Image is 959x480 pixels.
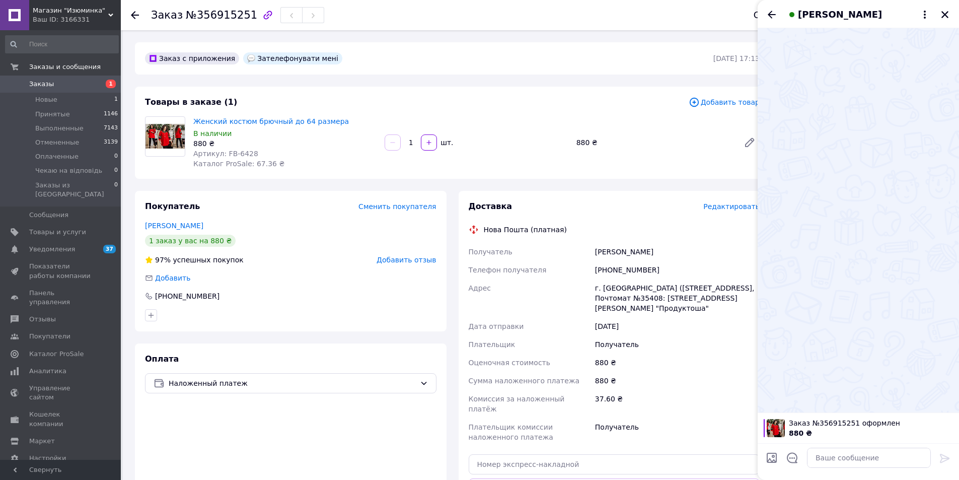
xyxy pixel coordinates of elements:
span: 0 [114,166,118,175]
time: [DATE] 17:13 [713,54,760,62]
span: Покупатели [29,332,70,341]
span: Новые [35,95,57,104]
span: Оплаченные [35,152,79,161]
img: 3212766494_w100_h100_zhenskij-kostyum-bryuchnyj.jpg [767,419,785,437]
span: Плательщик комиссии наложенного платежа [469,423,553,441]
span: 3139 [104,138,118,147]
span: Принятые [35,110,70,119]
span: Заказы и сообщения [29,62,101,72]
span: Телефон получателя [469,266,547,274]
span: 7143 [104,124,118,133]
span: 880 ₴ [789,429,812,437]
span: Покупатель [145,201,200,211]
span: Добавить отзыв [377,256,436,264]
span: Заказ №356915251 оформлен [789,418,953,428]
div: Статус заказа [754,10,821,20]
div: [DATE] [593,317,762,335]
div: Получатель [593,335,762,354]
span: Выполненные [35,124,84,133]
div: Нова Пошта (платная) [481,225,569,235]
span: Отзывы [29,315,56,324]
span: Магазин "Изюминка" [33,6,108,15]
button: [PERSON_NAME] [786,8,931,21]
span: Плательщик [469,340,515,349]
div: шт. [438,138,454,148]
span: Чекаю на відповідь [35,166,102,175]
img: :speech_balloon: [247,54,255,62]
div: 1 заказ у вас на 880 ₴ [145,235,236,247]
span: Товары в заказе (1) [145,97,237,107]
div: успешных покупок [145,255,244,265]
a: [PERSON_NAME] [145,222,203,230]
div: 880 ₴ [593,354,762,372]
div: Вернуться назад [131,10,139,20]
span: Панель управления [29,289,93,307]
span: Артикул: FB-6428 [193,150,258,158]
span: Доставка [469,201,512,211]
span: Управление сайтом [29,384,93,402]
button: Назад [766,9,778,21]
div: 880 ₴ [593,372,762,390]
a: Редактировать [740,132,760,153]
div: [PHONE_NUMBER] [154,291,220,301]
span: Наложенный платеж [169,378,416,389]
span: 0 [114,181,118,199]
div: 37.60 ₴ [593,390,762,418]
div: г. [GEOGRAPHIC_DATA] ([STREET_ADDRESS], Почтомат №35408: [STREET_ADDRESS][PERSON_NAME] "Продуктоша" [593,279,762,317]
span: 0 [114,152,118,161]
span: Настройки [29,454,66,463]
span: 1146 [104,110,118,119]
div: Заказ с приложения [145,52,239,64]
div: [PHONE_NUMBER] [593,261,762,279]
span: 1 [114,95,118,104]
span: Показатели работы компании [29,262,93,280]
span: Кошелек компании [29,410,93,428]
span: 1 [106,80,116,88]
span: №356915251 [186,9,257,21]
input: Поиск [5,35,119,53]
span: Заказы из [GEOGRAPHIC_DATA] [35,181,114,199]
span: Оплата [145,354,179,364]
button: Открыть шаблоны ответов [786,451,799,464]
span: Сменить покупателя [358,202,436,211]
span: Каталог ProSale [29,350,84,359]
span: Добавить [155,274,190,282]
div: Получатель [593,418,762,446]
span: 97% [155,256,171,264]
span: Сообщения [29,211,68,220]
span: 37 [103,245,116,253]
span: Добавить товар [689,97,760,108]
span: Оценочная стоимость [469,359,551,367]
span: Уведомления [29,245,75,254]
span: Сумма наложенного платежа [469,377,580,385]
div: [PERSON_NAME] [593,243,762,261]
span: Адрес [469,284,491,292]
span: [PERSON_NAME] [798,8,882,21]
input: Номер экспресс-накладной [469,454,760,474]
span: Заказ [151,9,183,21]
div: 880 ₴ [193,139,377,149]
button: Закрыть [939,9,951,21]
span: Аналитика [29,367,66,376]
img: Женский костюм брючный до 64 размера [145,124,185,149]
a: Женский костюм брючный до 64 размера [193,117,349,125]
div: Зателефонувати мені [243,52,342,64]
span: Заказы [29,80,54,89]
span: Каталог ProSale: 67.36 ₴ [193,160,284,168]
span: Редактировать [703,202,760,211]
div: 880 ₴ [572,135,735,150]
div: Ваш ID: 3166331 [33,15,121,24]
span: Комиссия за наложенный платёж [469,395,565,413]
span: Отмененные [35,138,79,147]
span: Товары и услуги [29,228,86,237]
span: Получатель [469,248,512,256]
span: Дата отправки [469,322,524,330]
span: В наличии [193,129,232,138]
span: Маркет [29,437,55,446]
